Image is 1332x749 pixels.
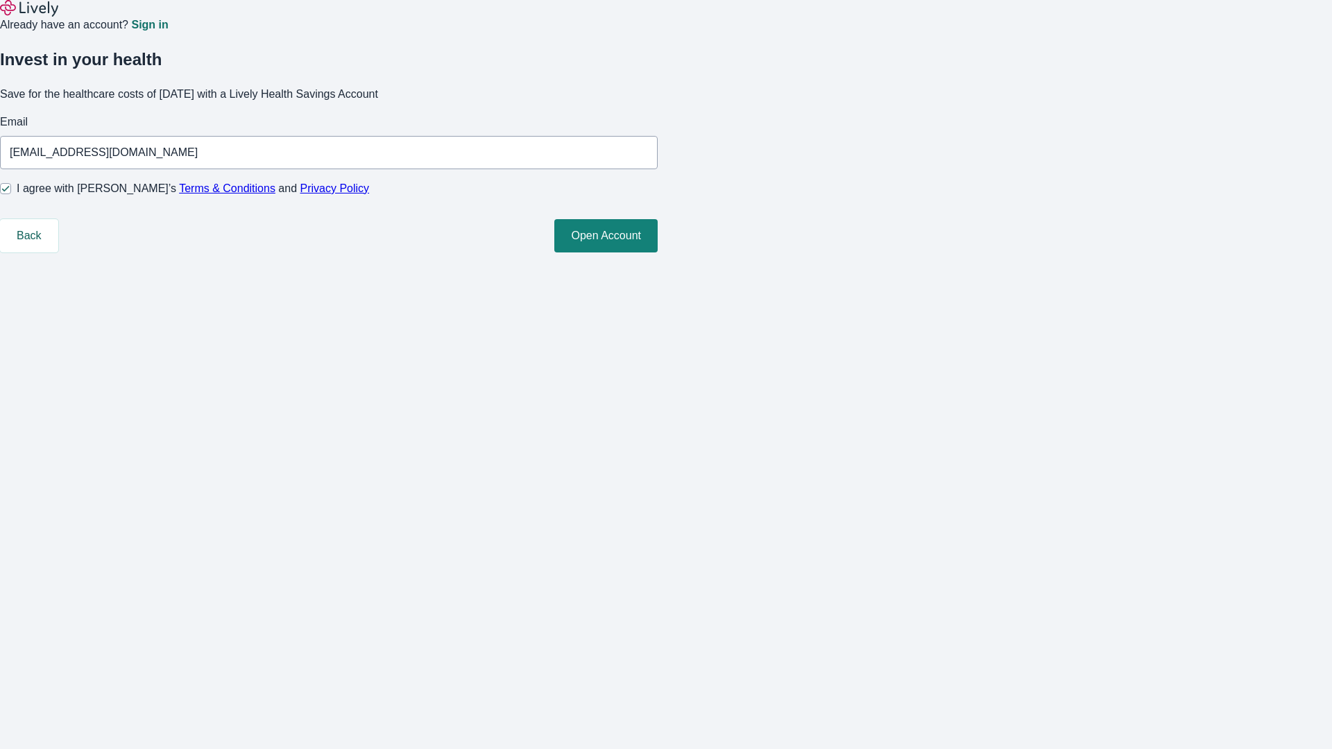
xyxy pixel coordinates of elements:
span: I agree with [PERSON_NAME]’s and [17,180,369,197]
a: Sign in [131,19,168,31]
a: Privacy Policy [300,182,370,194]
button: Open Account [554,219,658,252]
a: Terms & Conditions [179,182,275,194]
